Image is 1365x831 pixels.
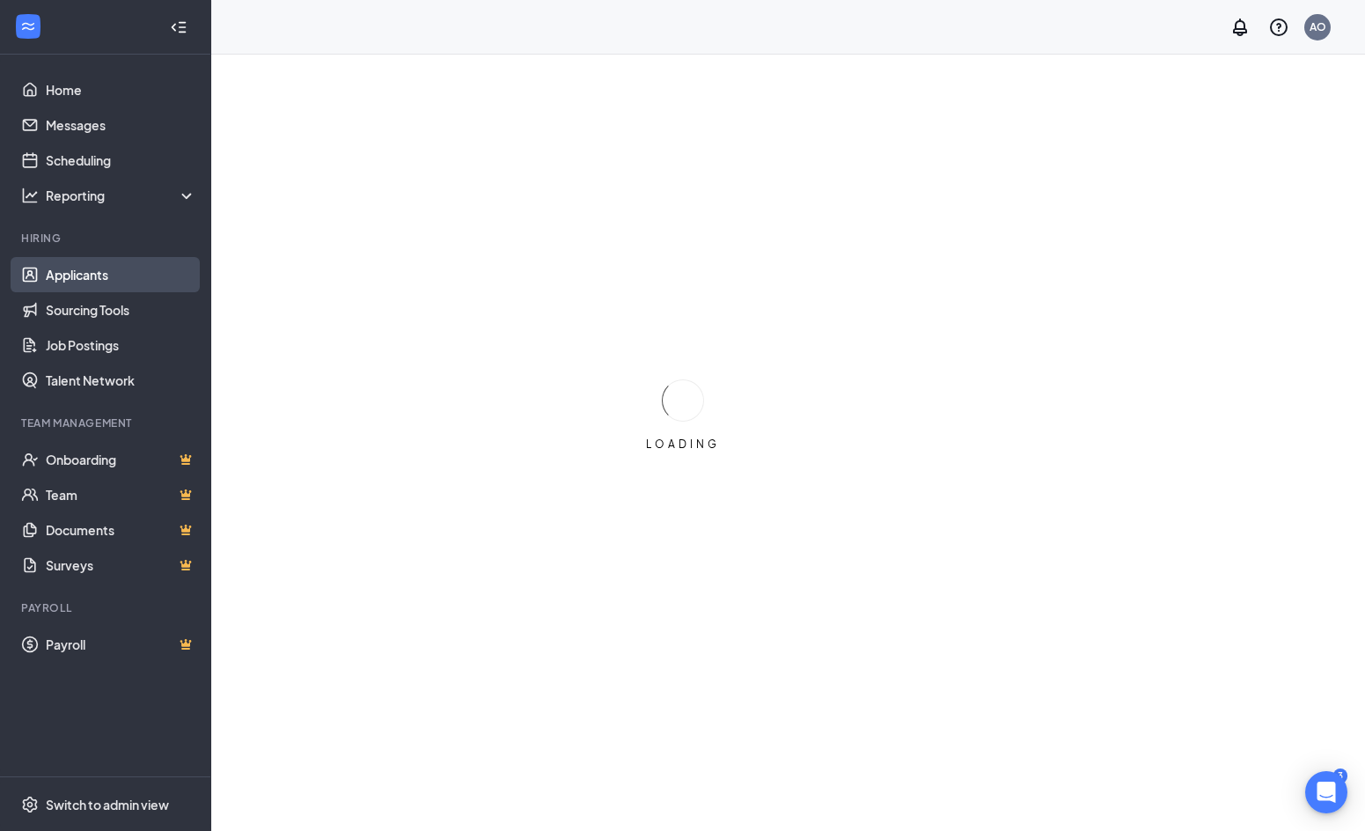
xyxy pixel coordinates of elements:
[46,187,197,204] div: Reporting
[21,600,193,615] div: Payroll
[19,18,37,35] svg: WorkstreamLogo
[1229,17,1251,38] svg: Notifications
[46,548,196,583] a: SurveysCrown
[46,107,196,143] a: Messages
[46,72,196,107] a: Home
[46,627,196,662] a: PayrollCrown
[46,292,196,327] a: Sourcing Tools
[46,257,196,292] a: Applicants
[46,442,196,477] a: OnboardingCrown
[46,477,196,512] a: TeamCrown
[21,415,193,430] div: Team Management
[1310,19,1326,34] div: AO
[46,363,196,398] a: Talent Network
[21,796,39,813] svg: Settings
[170,18,187,36] svg: Collapse
[46,327,196,363] a: Job Postings
[46,796,169,813] div: Switch to admin view
[21,187,39,204] svg: Analysis
[1333,768,1347,783] div: 3
[1305,771,1347,813] div: Open Intercom Messenger
[46,143,196,178] a: Scheduling
[639,437,727,452] div: LOADING
[21,231,193,246] div: Hiring
[46,512,196,548] a: DocumentsCrown
[1268,17,1289,38] svg: QuestionInfo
